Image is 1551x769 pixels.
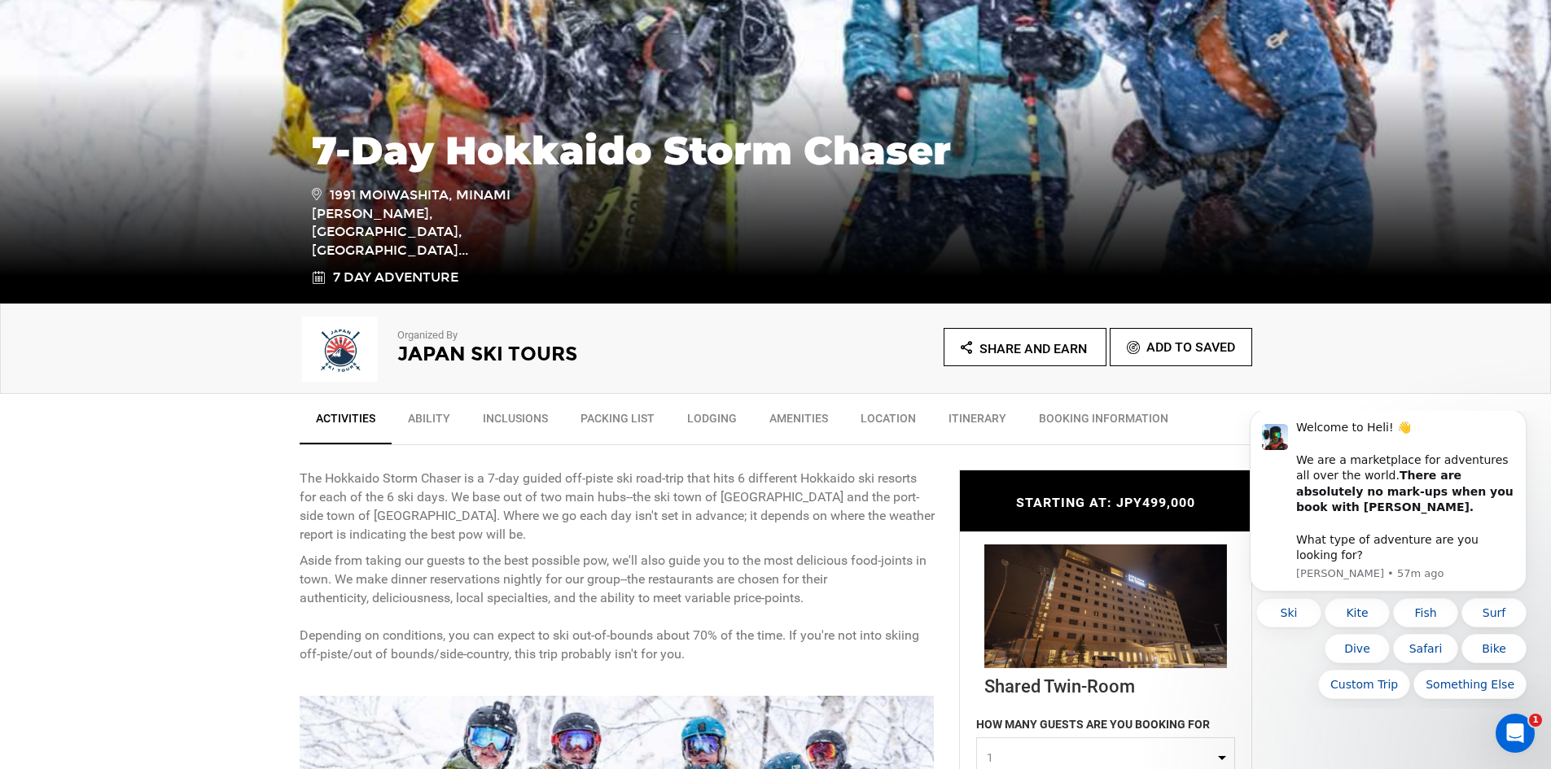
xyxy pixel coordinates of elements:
a: Lodging [671,402,753,443]
a: Itinerary [932,402,1023,443]
img: Profile image for Carl [37,13,63,39]
a: Ability [392,402,467,443]
div: Shared Twin-Room [984,667,1227,698]
button: Quick reply: Something Else [188,259,301,288]
img: 219bbdeb367e9e874d8440e9eb4a8c91.jpeg [984,544,1227,667]
a: Location [844,402,932,443]
a: Amenities [753,402,844,443]
a: Packing List [564,402,671,443]
a: Activities [300,402,392,444]
span: 1 [987,749,1214,766]
p: Aside from taking our guests to the best possible pow, we'll also guide you to the most delicious... [300,552,935,663]
p: Organized By [397,328,731,343]
button: Quick reply: Safari [168,223,233,252]
h1: 7-Day Hokkaido Storm Chaser [312,129,1240,173]
span: 1 [1529,714,1542,727]
div: Message content [71,9,289,152]
button: Quick reply: Surf [236,187,301,216]
span: Share and Earn [979,341,1087,356]
button: Quick reply: Ski [31,187,96,216]
a: Inclusions [467,402,564,443]
h2: Japan Ski Tours [397,343,731,365]
p: Message from Carl, sent 57m ago [71,155,289,170]
button: Quick reply: Fish [168,187,233,216]
p: The Hokkaido Storm Chaser is a 7-day guided off-piste ski road-trip that hits 6 different Hokkaid... [300,470,935,544]
button: Quick reply: Custom Trip [93,259,185,288]
b: There are absolutely no mark-ups when you book with [PERSON_NAME]. [71,58,288,103]
span: 7 Day Adventure [333,269,458,287]
div: Welcome to Heli! 👋 We are a marketplace for adventures all over the world. What type of adventure... [71,9,289,152]
a: BOOKING INFORMATION [1023,402,1185,443]
div: Quick reply options [24,187,301,288]
label: HOW MANY GUESTS ARE YOU BOOKING FOR [976,716,1210,737]
iframe: Intercom notifications message [1225,411,1551,709]
button: Quick reply: Kite [99,187,164,216]
span: Add To Saved [1146,339,1235,355]
button: Quick reply: Bike [236,223,301,252]
img: f70ec555913a46bce1748618043a7c2a.png [300,317,381,382]
button: Quick reply: Dive [99,223,164,252]
span: 1991 Moiwashita, Minami [PERSON_NAME], [GEOGRAPHIC_DATA], [GEOGRAPHIC_DATA]... [312,185,544,260]
span: STARTING AT: JPY499,000 [1016,495,1195,510]
iframe: Intercom live chat [1496,714,1535,753]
